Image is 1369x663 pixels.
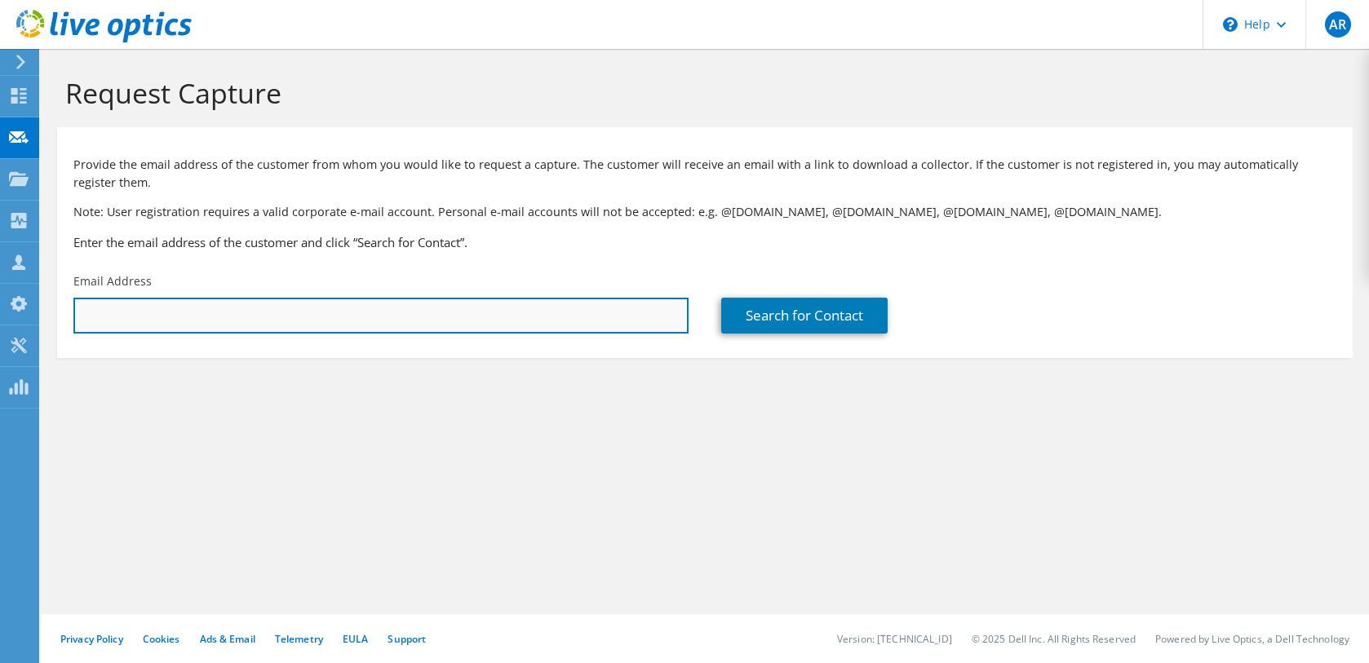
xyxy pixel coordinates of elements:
li: Version: [TECHNICAL_ID] [837,632,952,646]
p: Provide the email address of the customer from whom you would like to request a capture. The cust... [73,156,1336,192]
h1: Request Capture [65,76,1336,110]
h3: Enter the email address of the customer and click “Search for Contact”. [73,233,1336,251]
span: AR [1325,11,1351,38]
li: © 2025 Dell Inc. All Rights Reserved [972,632,1136,646]
label: Email Address [73,273,152,290]
a: Ads & Email [200,632,255,646]
a: EULA [343,632,368,646]
p: Note: User registration requires a valid corporate e-mail account. Personal e-mail accounts will ... [73,203,1336,221]
a: Privacy Policy [60,632,123,646]
a: Telemetry [275,632,323,646]
li: Powered by Live Optics, a Dell Technology [1155,632,1349,646]
a: Cookies [143,632,180,646]
a: Support [388,632,426,646]
a: Search for Contact [721,298,888,334]
svg: \n [1223,17,1238,32]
